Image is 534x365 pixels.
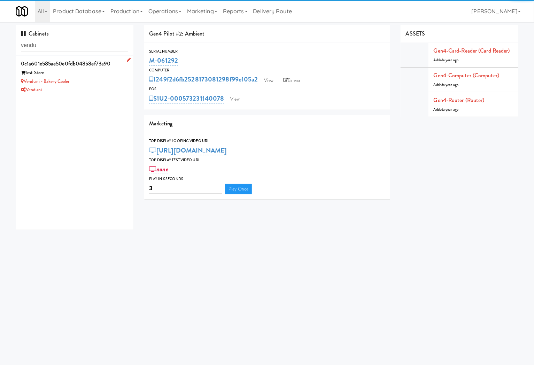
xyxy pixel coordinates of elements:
[149,176,385,182] div: Play in X seconds
[434,47,510,55] a: Gen4-card-reader (Card Reader)
[434,71,499,79] a: Gen4-computer (Computer)
[149,119,172,127] span: Marketing
[406,30,425,38] span: ASSETS
[434,82,459,87] span: Added
[443,57,458,63] span: a year ago
[21,39,128,52] input: Search cabinets
[434,57,459,63] span: Added
[434,96,485,104] a: Gen4-router (Router)
[21,59,128,69] div: 0c1a601e585ae50e0fdb048b8ef73a90
[149,94,224,103] a: S1U2-000573231140078
[434,107,459,112] span: Added
[149,146,227,155] a: [URL][DOMAIN_NAME]
[21,86,42,93] a: Venduni
[280,75,304,86] a: Balena
[149,157,385,164] div: Top Display Test Video Url
[261,75,277,86] a: View
[16,56,133,97] li: 0c1a601e585ae50e0fdb048b8ef73a90Test Store Venduni - Bakery CoolerVenduni
[443,82,458,87] span: a year ago
[149,48,385,55] div: Serial Number
[16,5,28,17] img: Micromart
[227,94,243,104] a: View
[21,78,69,85] a: Venduni - Bakery Cooler
[149,56,178,65] a: M-061292
[149,75,258,84] a: 1249f2d6fb2528173081298f99e105a2
[149,138,385,145] div: Top Display Looping Video Url
[149,67,385,74] div: Computer
[144,25,390,43] div: Gen4 Pilot #2: Ambient
[149,86,385,93] div: POS
[225,184,252,194] a: Play Once
[21,69,128,77] div: Test Store
[443,107,458,112] span: a year ago
[21,30,49,38] span: Cabinets
[149,164,168,174] a: none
